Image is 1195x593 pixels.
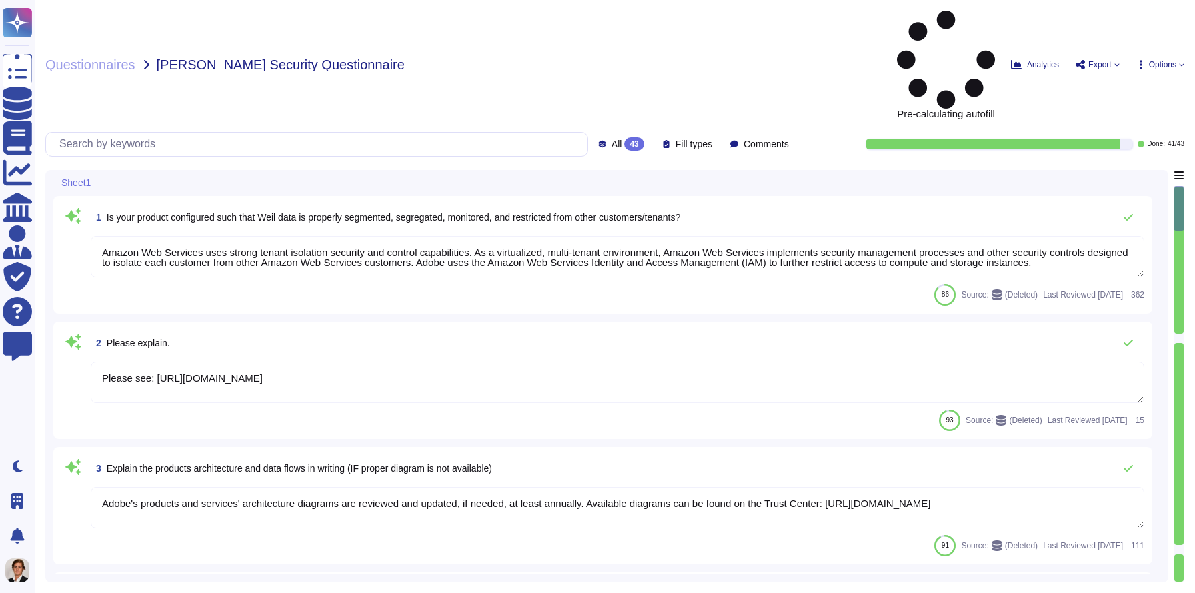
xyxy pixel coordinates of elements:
[897,11,995,119] span: Pre-calculating autofill
[107,212,680,223] span: Is your product configured such that Weil data is properly segmented, segregated, monitored, and ...
[91,338,101,348] span: 2
[966,415,1042,426] span: Source:
[624,137,644,151] div: 43
[91,487,1144,528] textarea: Adobe's products and services' architecture diagrams are reviewed and updated, if needed, at leas...
[942,291,949,298] span: 86
[1043,291,1123,299] span: Last Reviewed [DATE]
[3,556,39,585] button: user
[91,213,101,222] span: 1
[107,338,170,348] span: Please explain.
[1005,291,1038,299] span: (Deleted)
[1149,61,1176,69] span: Options
[157,58,405,71] span: [PERSON_NAME] Security Questionnaire
[1168,141,1184,147] span: 41 / 43
[91,236,1144,277] textarea: Amazon Web Services uses strong tenant isolation security and control capabilities. As a virtuali...
[61,178,91,187] span: Sheet1
[744,139,789,149] span: Comments
[107,463,492,474] span: Explain the products architecture and data flows in writing (IF proper diagram is not available)
[942,542,949,549] span: 91
[1133,416,1144,424] span: 15
[1011,59,1059,70] button: Analytics
[1128,542,1144,550] span: 111
[1048,416,1128,424] span: Last Reviewed [DATE]
[961,540,1038,551] span: Source:
[91,362,1144,403] textarea: Please see: [URL][DOMAIN_NAME]
[5,558,29,582] img: user
[45,58,135,71] span: Questionnaires
[1043,542,1123,550] span: Last Reviewed [DATE]
[612,139,622,149] span: All
[53,133,587,156] input: Search by keywords
[1147,141,1165,147] span: Done:
[1009,416,1042,424] span: (Deleted)
[91,464,101,473] span: 3
[1128,291,1144,299] span: 362
[961,289,1038,300] span: Source:
[676,139,712,149] span: Fill types
[946,416,954,424] span: 93
[1088,61,1112,69] span: Export
[1027,61,1059,69] span: Analytics
[1005,542,1038,550] span: (Deleted)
